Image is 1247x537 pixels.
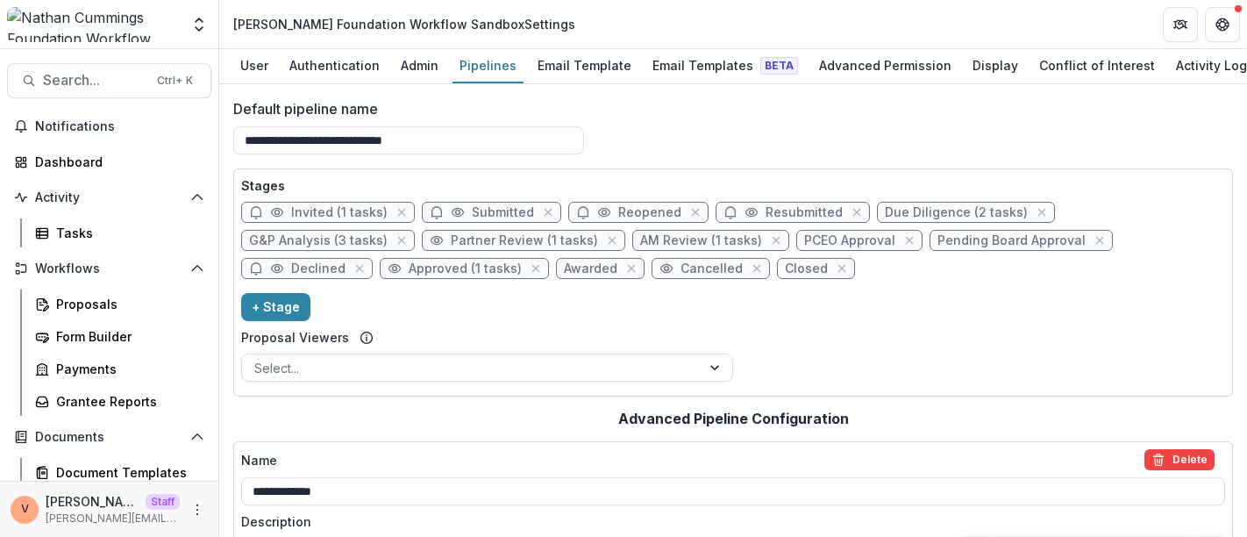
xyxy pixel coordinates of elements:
[451,233,598,248] span: Partner Review (1 tasks)
[681,261,743,276] span: Cancelled
[241,293,310,321] button: + Stage
[21,504,29,515] div: Venkat
[645,53,805,78] div: Email Templates
[28,218,211,247] a: Tasks
[760,57,798,75] span: Beta
[785,261,828,276] span: Closed
[282,49,387,83] a: Authentication
[233,98,1222,119] label: Default pipeline name
[393,204,410,221] button: close
[226,11,582,37] nav: breadcrumb
[748,260,766,277] button: close
[472,205,534,220] span: Submitted
[28,290,211,319] a: Proposals
[603,232,621,249] button: close
[7,423,211,451] button: Open Documents
[46,511,180,526] p: [PERSON_NAME][EMAIL_ADDRESS][DOMAIN_NAME]
[640,233,762,248] span: AM Review (1 tasks)
[539,204,557,221] button: close
[56,224,197,242] div: Tasks
[56,327,197,346] div: Form Builder
[623,260,640,277] button: close
[885,205,1028,220] span: Due Diligence (2 tasks)
[1032,49,1162,83] a: Conflict of Interest
[28,387,211,416] a: Grantee Reports
[56,295,197,313] div: Proposals
[966,49,1025,83] a: Display
[35,190,183,205] span: Activity
[618,411,849,427] h2: Advanced Pipeline Configuration
[241,512,1215,531] label: Description
[564,261,617,276] span: Awarded
[56,463,197,482] div: Document Templates
[241,176,1225,195] p: Stages
[233,49,275,83] a: User
[233,53,275,78] div: User
[241,328,349,347] label: Proposal Viewers
[452,53,524,78] div: Pipelines
[7,7,180,42] img: Nathan Cummings Foundation Workflow Sandbox logo
[7,147,211,176] a: Dashboard
[351,260,368,277] button: close
[804,233,895,248] span: PCEO Approval
[28,322,211,351] a: Form Builder
[812,53,958,78] div: Advanced Permission
[393,232,410,249] button: close
[618,205,681,220] span: Reopened
[645,49,805,83] a: Email Templates Beta
[28,458,211,487] a: Document Templates
[1144,449,1215,470] button: delete
[56,360,197,378] div: Payments
[35,153,197,171] div: Dashboard
[35,430,183,445] span: Documents
[527,260,545,277] button: close
[1163,7,1198,42] button: Partners
[35,261,183,276] span: Workflows
[153,71,196,90] div: Ctrl + K
[7,183,211,211] button: Open Activity
[767,232,785,249] button: close
[937,233,1086,248] span: Pending Board Approval
[531,49,638,83] a: Email Template
[241,451,277,469] p: Name
[35,119,204,134] span: Notifications
[291,261,346,276] span: Declined
[1032,53,1162,78] div: Conflict of Interest
[687,204,704,221] button: close
[43,72,146,89] span: Search...
[249,233,388,248] span: G&P Analysis (3 tasks)
[46,492,139,511] p: [PERSON_NAME]
[291,205,388,220] span: Invited (1 tasks)
[7,254,211,283] button: Open Workflows
[833,260,851,277] button: close
[394,53,445,78] div: Admin
[766,205,843,220] span: Resubmitted
[187,7,211,42] button: Open entity switcher
[452,49,524,83] a: Pipelines
[7,112,211,140] button: Notifications
[901,232,918,249] button: close
[1205,7,1240,42] button: Get Help
[1091,232,1108,249] button: close
[409,261,522,276] span: Approved (1 tasks)
[848,204,866,221] button: close
[233,15,575,33] div: [PERSON_NAME] Foundation Workflow Sandbox Settings
[187,499,208,520] button: More
[56,392,197,411] div: Grantee Reports
[966,53,1025,78] div: Display
[282,53,387,78] div: Authentication
[1033,204,1051,221] button: close
[146,494,180,510] p: Staff
[812,49,958,83] a: Advanced Permission
[28,354,211,383] a: Payments
[394,49,445,83] a: Admin
[531,53,638,78] div: Email Template
[7,63,211,98] button: Search...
